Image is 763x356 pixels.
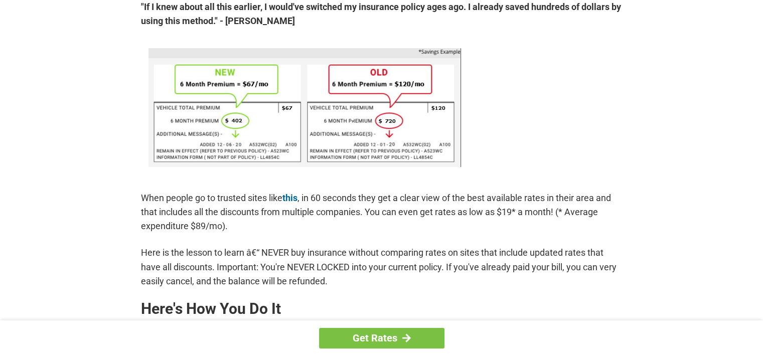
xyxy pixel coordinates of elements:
p: When people go to trusted sites like , in 60 seconds they get a clear view of the best available ... [141,191,623,233]
h2: Here's How You Do It [141,301,623,317]
a: Get Rates [319,328,444,348]
img: savings [148,48,461,167]
p: Here is the lesson to learn â€“ NEVER buy insurance without comparing rates on sites that include... [141,246,623,288]
a: this [282,193,297,203]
